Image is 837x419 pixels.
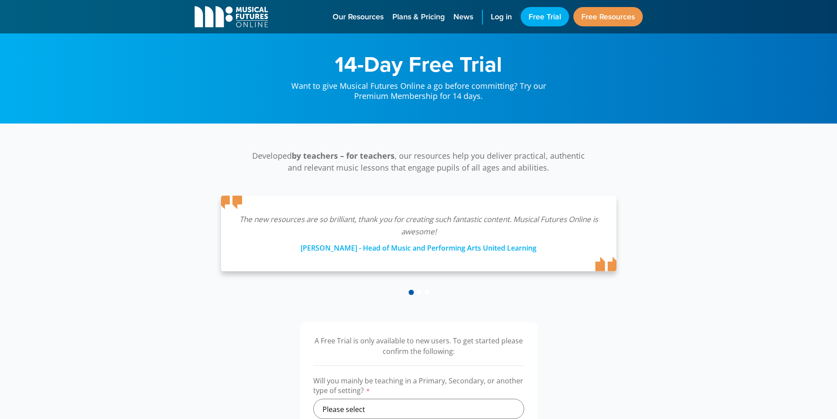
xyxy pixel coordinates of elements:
span: Plans & Pricing [392,11,445,23]
a: Free Trial [521,7,569,26]
span: Our Resources [333,11,384,23]
strong: by teachers – for teachers [292,150,395,161]
p: Want to give Musical Futures Online a go before committing? Try our Premium Membership for 14 days. [283,75,555,102]
span: Log in [491,11,512,23]
p: The new resources are so brilliant, thank you for creating such fantastic content. Musical Future... [239,213,599,238]
p: Developed , our resources help you deliver practical, authentic and relevant music lessons that e... [247,150,590,174]
a: Free Resources [573,7,643,26]
div: [PERSON_NAME] - Head of Music and Performing Arts United Learning [239,238,599,254]
h1: 14-Day Free Trial [283,53,555,75]
p: A Free Trial is only available to new users. To get started please confirm the following: [313,335,524,357]
label: Will you mainly be teaching in a Primary, Secondary, or another type of setting? [313,376,524,399]
span: News [453,11,473,23]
